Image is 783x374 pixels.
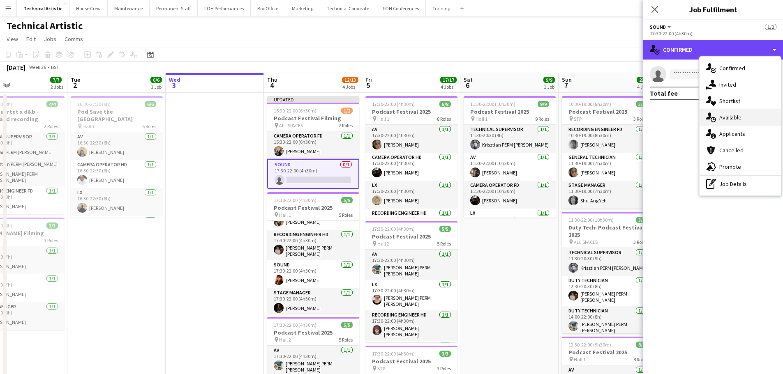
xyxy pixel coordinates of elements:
app-card-role: AV1/111:30-22:00 (10h30m)[PERSON_NAME] [464,153,556,181]
app-job-card: 11:30-22:00 (10h30m)9/9Podcast Festival 2025 Hall 19 RolesTechnical Supervisor1/111:30-20:30 (9h)... [464,96,556,218]
a: View [3,34,21,44]
span: Sound [650,24,666,30]
span: Wed [169,76,180,83]
app-card-role: Duty Technician1/114:00-22:00 (8h)[PERSON_NAME] PERM [PERSON_NAME] [562,306,654,337]
button: Maintenance [108,0,150,16]
app-card-role: Technical Supervisor1/111:30-20:30 (9h)Krisztian PERM [PERSON_NAME] [464,125,556,153]
div: BST [51,64,59,70]
app-card-role: AV1/117:30-22:00 (4h30m)[PERSON_NAME] [365,125,457,153]
app-card-role: LX1/116:30-22:30 (6h)[PERSON_NAME] [71,188,163,216]
span: 7 [561,80,572,90]
span: 3 Roles [633,239,647,245]
span: Tue [71,76,80,83]
span: 12:30-22:00 (9h30m) [568,342,611,348]
span: 5 Roles [339,212,353,218]
span: 6 [462,80,473,90]
h3: Podcast Festival 2025 [365,108,457,115]
div: 2 Jobs [51,84,63,90]
button: Permanent Staff [150,0,198,16]
h3: Job Fulfilment [643,4,783,15]
span: 11:30-22:00 (10h30m) [470,101,515,107]
span: 17:30-22:00 (4h30m) [372,226,415,232]
div: 4 Jobs [441,84,456,90]
div: 1 Job [544,84,554,90]
span: 8/8 [636,342,647,348]
app-job-card: 17:30-22:00 (4h30m)8/8Podcast Festival 2025 Hall 18 RolesAV1/117:30-22:00 (4h30m)[PERSON_NAME]Cam... [365,96,457,218]
span: 3/3 [439,351,451,357]
span: Hall 2 [377,241,389,247]
h3: Podcast Festival 2025 [562,108,654,115]
app-card-role: LX1/117:30-22:00 (4h30m)[PERSON_NAME] [365,181,457,209]
button: Technical Corporate [320,0,376,16]
h3: Podcast Festival Filming [267,115,359,122]
app-card-role: Duty Technician1/112:30-20:30 (8h)[PERSON_NAME] PERM [PERSON_NAME] [562,276,654,306]
span: 17:30-22:00 (4h30m) [372,101,415,107]
app-card-role: Camera Operator FD1/115:30-22:00 (6h30m)[PERSON_NAME] [267,131,359,159]
span: 3/3 [46,223,58,229]
app-job-card: 10:30-19:00 (8h30m)3/3Podcast Festival 2025 STP3 RolesRecording Engineer FD1/110:30-19:00 (8h30m)... [562,96,654,209]
app-card-role: Camera Operator FD1/111:30-22:00 (10h30m)[PERSON_NAME] [464,181,556,209]
div: 17:30-22:00 (4h30m)5/5Podcast Festival 2025 Hall 25 RolesAV1/117:30-22:00 (4h30m)[PERSON_NAME] PE... [365,221,457,342]
span: 11:30-22:00 (10h30m) [568,217,614,223]
app-card-role: Stage Manager1/111:30-19:00 (7h30m)Shu-Ang Yeh [562,181,654,209]
div: Updated [267,96,359,103]
app-card-role: Stage Manager1/117:30-22:00 (4h30m)[PERSON_NAME] [267,288,359,316]
span: Hall 1 [83,123,95,129]
div: 4 Jobs [342,84,358,90]
span: 4 [266,80,277,90]
app-card-role: Recording Engineer HD1/117:30-22:00 (4h30m)[PERSON_NAME] [PERSON_NAME] [365,310,457,341]
span: Cancelled [719,147,744,154]
span: 15:30-22:00 (6h30m) [274,108,316,114]
span: Edit [26,35,36,43]
span: 9 Roles [535,116,549,122]
span: 3 [168,80,180,90]
span: Applicants [719,130,745,138]
span: 4/4 [46,101,58,107]
div: 4 Jobs [637,84,653,90]
button: Training [426,0,457,16]
app-card-role: Recording Engineer HD1/117:30-22:00 (4h30m) [365,209,457,239]
span: 3/3 [636,101,647,107]
span: 17/17 [440,77,457,83]
span: Hall 2 [279,337,291,343]
button: FOH Performances [198,0,251,16]
div: Job Details [700,176,781,192]
span: 3/3 [636,217,647,223]
span: 16:30-22:30 (6h) [77,101,111,107]
h3: Podcast Festival 2025 [267,204,359,211]
h3: Podcast Festival 2025 [464,108,556,115]
span: 2 [69,80,80,90]
div: Confirmed [643,40,783,60]
div: 11:30-22:00 (10h30m)3/3Duty Tech: Podcast Festival 2025 ALL SPACES3 RolesTechnical Supervisor1/11... [562,212,654,333]
app-card-role: LX1/117:30-22:00 (4h30m)[PERSON_NAME] PERM [PERSON_NAME] [365,280,457,310]
h3: Podcast Festival 2025 [365,233,457,240]
span: 9/9 [538,101,549,107]
span: 3 Roles [44,237,58,243]
app-card-role: Camera Operator HD1/116:30-22:30 (6h)[PERSON_NAME] [71,160,163,188]
span: 8 Roles [633,356,647,363]
div: Updated15:30-22:00 (6h30m)1/2Podcast Festival Filming ALL SPACES2 RolesCamera Operator FD1/115:30... [267,96,359,189]
span: 2 Roles [44,123,58,129]
a: Comms [61,34,86,44]
span: 1/2 [341,108,353,114]
span: View [7,35,18,43]
app-card-role: Sound1/1 [365,341,457,369]
h1: Technical Artistic [7,20,83,32]
app-card-role: Sound0/117:30-22:00 (4h30m) [267,159,359,189]
span: 6/6 [145,101,156,107]
app-card-role: AV1/117:30-22:00 (4h30m)[PERSON_NAME] PERM [PERSON_NAME] [365,250,457,280]
span: Promote [719,163,741,170]
span: Fri [365,76,372,83]
span: Sat [464,76,473,83]
app-card-role: Recording Engineer FD1/110:30-19:00 (8h30m)[PERSON_NAME] [562,125,654,153]
span: 6/6 [150,77,162,83]
span: 5/5 [341,197,353,203]
app-job-card: 16:30-22:30 (6h)6/6Pod Save the [GEOGRAPHIC_DATA] Hall 16 RolesAV1/116:30-22:30 (6h)[PERSON_NAME]... [71,96,163,218]
span: Shortlist [719,97,740,105]
span: 6 Roles [142,123,156,129]
span: 8 Roles [437,116,451,122]
span: 5 Roles [339,337,353,343]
